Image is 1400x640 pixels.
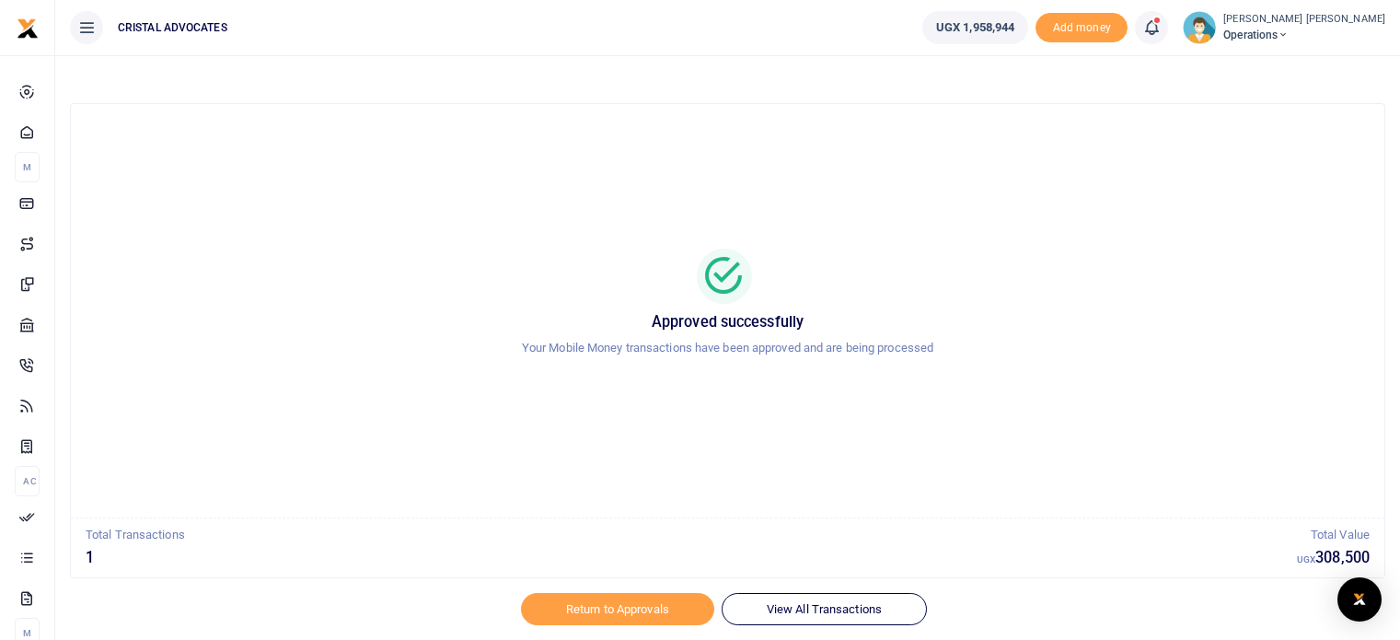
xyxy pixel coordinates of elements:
p: Your Mobile Money transactions have been approved and are being processed [93,339,1362,358]
p: Total Transactions [86,526,1297,545]
a: View All Transactions [722,593,927,624]
li: Ac [15,466,40,496]
a: profile-user [PERSON_NAME] [PERSON_NAME] Operations [1183,11,1385,44]
p: Total Value [1297,526,1370,545]
small: [PERSON_NAME] [PERSON_NAME] [1223,12,1385,28]
span: Operations [1223,27,1385,43]
h5: 1 [86,549,1297,567]
li: M [15,152,40,182]
img: profile-user [1183,11,1216,44]
a: Return to Approvals [521,593,714,624]
li: Toup your wallet [1036,13,1128,43]
small: UGX [1297,554,1315,564]
span: Add money [1036,13,1128,43]
img: logo-small [17,17,39,40]
li: Wallet ballance [915,11,1036,44]
span: UGX 1,958,944 [936,18,1014,37]
a: UGX 1,958,944 [922,11,1028,44]
h5: 308,500 [1297,549,1370,567]
a: Add money [1036,19,1128,33]
div: Open Intercom Messenger [1337,577,1382,622]
h5: Approved successfully [93,313,1362,332]
a: logo-small logo-large logo-large [17,20,39,34]
span: CRISTAL ADVOCATES [110,19,235,36]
